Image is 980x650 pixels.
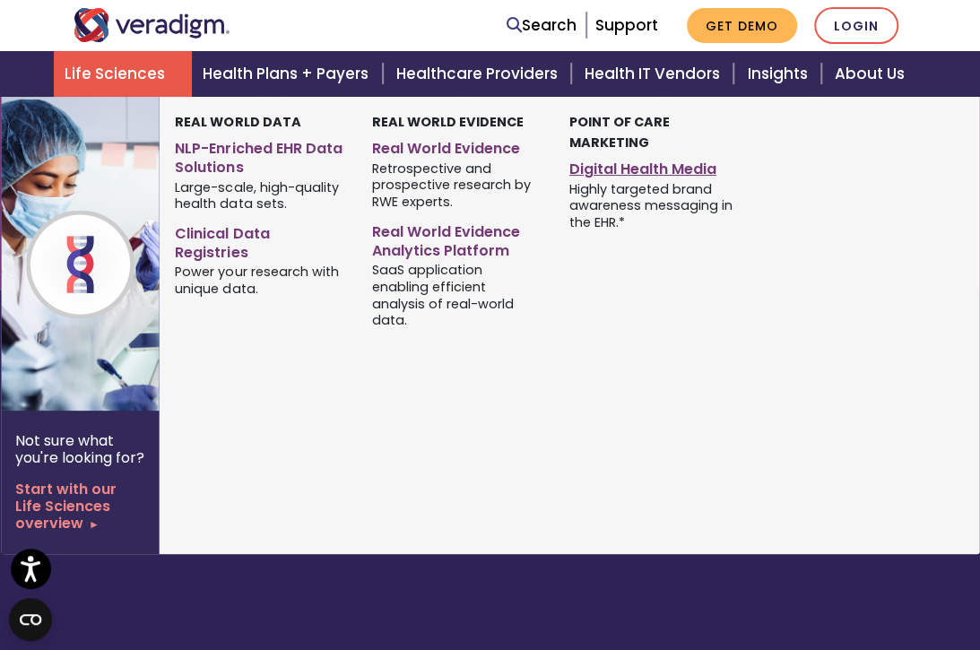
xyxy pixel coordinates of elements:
[574,51,736,97] a: Health IT Vendors
[386,51,574,97] a: Healthcare Providers
[15,481,145,533] a: Start with our Life Sciences overview
[372,159,542,211] span: Retrospective and prospective research by RWE experts.
[74,8,230,42] img: Veradigm logo
[372,113,524,131] strong: Real World Evidence
[507,13,577,38] a: Search
[175,178,345,212] span: Large-scale, high-quality health data sets.
[372,216,542,261] a: Real World Evidence Analytics Platform
[569,179,740,231] span: Highly targeted brand awareness messaging in the EHR.*
[372,133,542,159] a: Real World Evidence
[54,51,192,97] a: Life Sciences
[15,432,145,466] p: Not sure what you're looking for?
[175,113,300,131] strong: Real World Data
[1,97,290,411] img: Life Sciences
[175,133,345,178] a: NLP-Enriched EHR Data Solutions
[814,7,898,44] a: Login
[736,51,823,97] a: Insights
[595,14,658,36] a: Support
[372,261,542,329] span: SaaS application enabling efficient analysis of real-world data.
[175,263,345,298] span: Power your research with unique data.
[636,521,958,628] iframe: Drift Chat Widget
[9,598,52,641] button: Open CMP widget
[687,8,797,43] a: Get Demo
[175,218,345,263] a: Clinical Data Registries
[192,51,385,97] a: Health Plans + Payers
[569,113,670,152] strong: Point of Care Marketing
[569,153,740,179] a: Digital Health Media
[824,51,926,97] a: About Us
